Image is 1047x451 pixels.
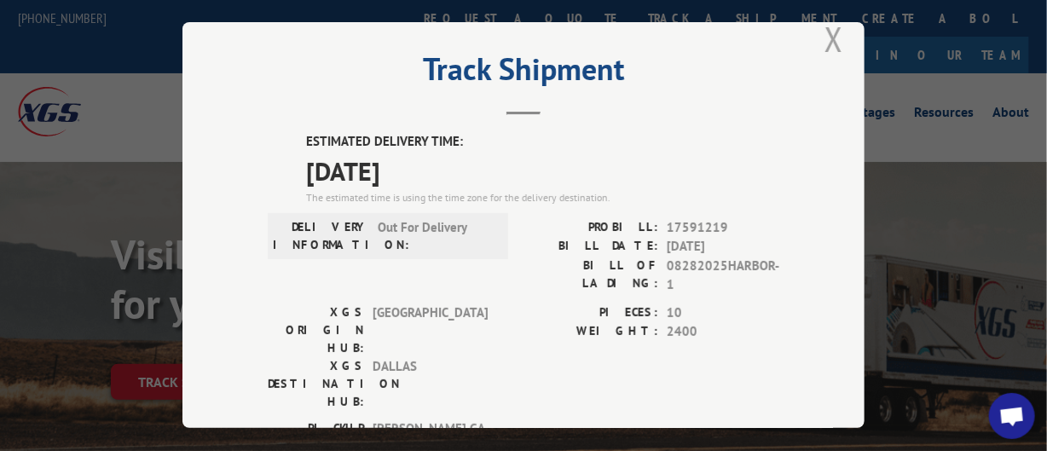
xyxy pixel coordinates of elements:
span: 08282025HARBOR-1 [667,257,779,295]
label: PIECES: [523,304,658,323]
label: DELIVERY INFORMATION: [273,218,369,254]
span: 2400 [667,323,779,343]
span: DALLAS [373,357,488,411]
button: Close modal [824,16,843,61]
span: 10 [667,304,779,323]
label: XGS ORIGIN HUB: [268,304,364,357]
span: [DATE] [306,152,779,190]
span: [DATE] [667,238,779,257]
div: The estimated time is using the time zone for the delivery destination. [306,190,779,205]
label: ESTIMATED DELIVERY TIME: [306,133,779,153]
label: PROBILL: [523,218,658,238]
label: BILL DATE: [523,238,658,257]
label: BILL OF LADING: [523,257,658,295]
span: Out For Delivery [378,218,493,254]
label: WEIGHT: [523,323,658,343]
span: [GEOGRAPHIC_DATA] [373,304,488,357]
h2: Track Shipment [268,57,779,90]
label: XGS DESTINATION HUB: [268,357,364,411]
span: 17591219 [667,218,779,238]
a: Open chat [989,393,1035,439]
